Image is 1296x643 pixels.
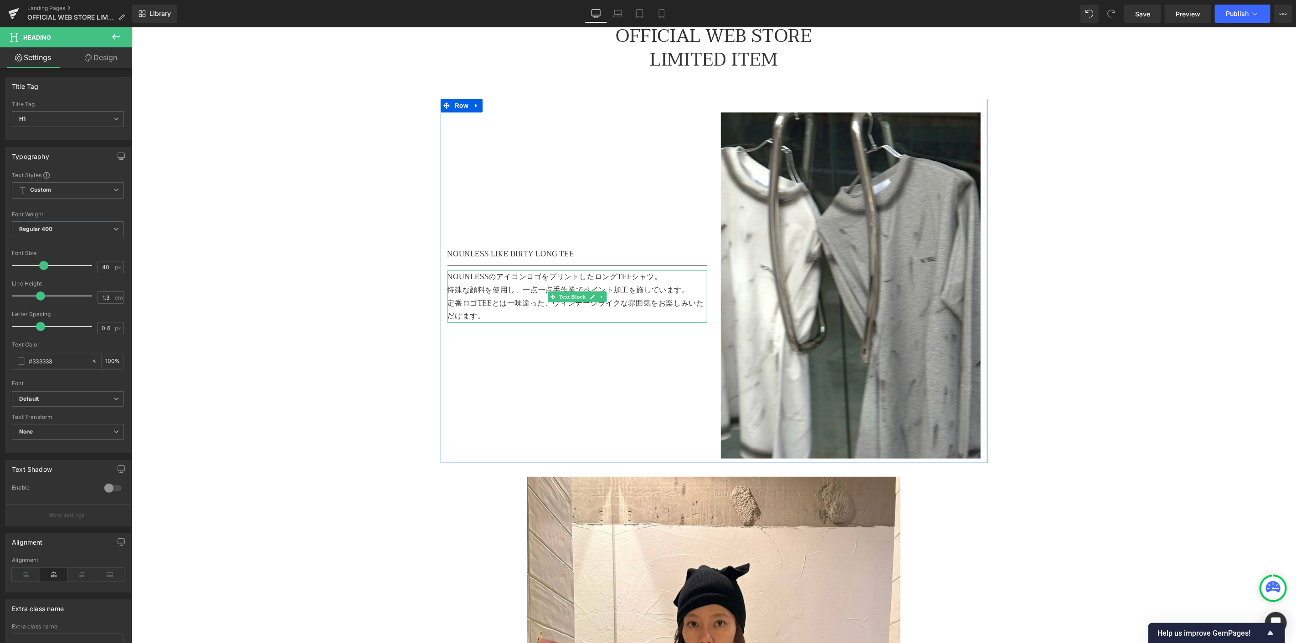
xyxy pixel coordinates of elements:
[1215,5,1270,23] button: Publish
[321,71,339,85] span: Row
[1176,9,1200,19] span: Preview
[651,5,673,23] a: Mobile
[12,600,64,612] div: Extra class name
[12,533,43,546] div: Alignment
[1102,5,1121,23] button: Redo
[1157,628,1276,638] button: Show survey - Help us improve GemPages!
[1265,612,1287,634] div: Open Intercom Messenger
[48,511,85,519] p: More settings
[102,353,123,369] div: %
[1274,5,1292,23] button: More
[316,220,576,234] p: NOUNLESS LIKE DIRTY LONG TEE
[1157,629,1265,638] span: Help us improve GemPages!
[316,256,576,270] p: 特殊な顔料を使用し、一点一点手作業でペイント加工を施しています。
[12,414,124,420] div: Text Transform
[12,623,124,630] div: Extra class name
[1080,5,1099,23] button: Undo
[629,5,651,23] a: Tablet
[12,101,124,107] div: Title Tag
[316,243,576,256] p: NOUNLESSのアイコンロゴをプリントしたロングTEEシャツ。
[115,264,123,270] span: px
[1135,9,1150,19] span: Save
[607,5,629,23] a: Laptop
[339,71,351,85] a: Expand / Collapse
[1165,5,1211,23] a: Preview
[12,171,124,179] div: Text Styles
[426,264,456,275] span: Text Block
[132,5,177,23] a: New Library
[30,186,51,194] b: Custom
[19,428,33,435] b: None
[12,77,39,90] div: Title Tag
[12,148,49,160] div: Typography
[27,5,132,12] a: Landing Pages
[1226,10,1249,17] span: Publish
[68,47,134,68] a: Design
[19,115,26,122] b: H1
[12,250,124,256] div: Font Size
[316,270,576,296] p: 定番ロゴTEEとは一味違った、ヴィンテージライクな雰囲気をお楽しみいただけます。
[29,356,87,366] input: Color
[12,484,95,494] div: Enable
[12,281,124,287] div: Line Height
[12,342,124,348] div: Text Color
[115,325,123,331] span: px
[465,264,475,275] a: Expand / Collapse
[12,460,52,473] div: Text Shadow
[27,14,115,21] span: OFFICIAL WEB STORE LIMITED ITEM
[5,504,130,526] button: More settings
[12,311,124,317] div: Letter Spacing
[149,10,171,18] span: Library
[19,395,39,403] i: Default
[585,5,607,23] a: Desktop
[12,557,124,563] div: Alignment
[23,34,51,41] span: Heading
[12,380,124,387] div: Font
[115,295,123,301] span: em
[19,225,53,232] b: Regular 400
[12,211,124,218] div: Font Weight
